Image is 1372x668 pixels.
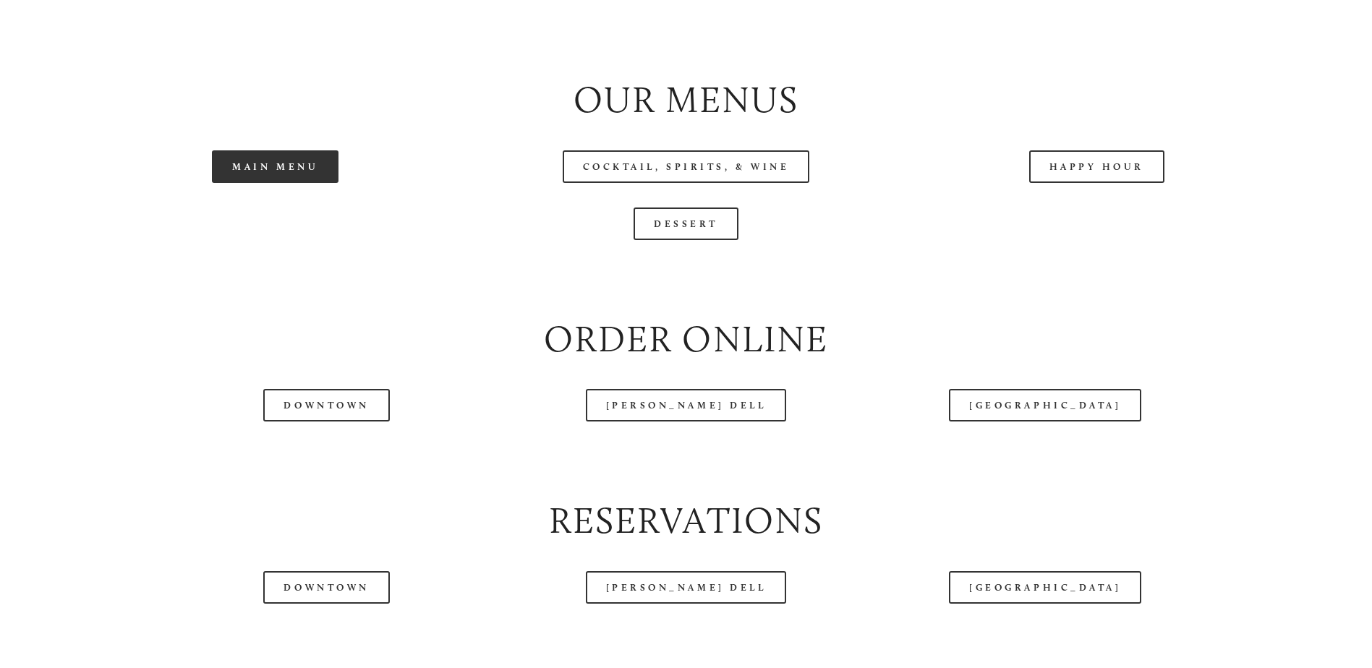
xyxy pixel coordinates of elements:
a: [GEOGRAPHIC_DATA] [949,571,1141,604]
a: Happy Hour [1029,150,1165,183]
a: Downtown [263,571,389,604]
a: Cocktail, Spirits, & Wine [563,150,810,183]
a: [GEOGRAPHIC_DATA] [949,389,1141,421]
h2: Reservations [82,495,1290,547]
a: Downtown [263,389,389,421]
a: Dessert [634,207,738,240]
a: Main Menu [212,150,338,183]
a: [PERSON_NAME] Dell [586,571,787,604]
a: [PERSON_NAME] Dell [586,389,787,421]
h2: Order Online [82,314,1290,365]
